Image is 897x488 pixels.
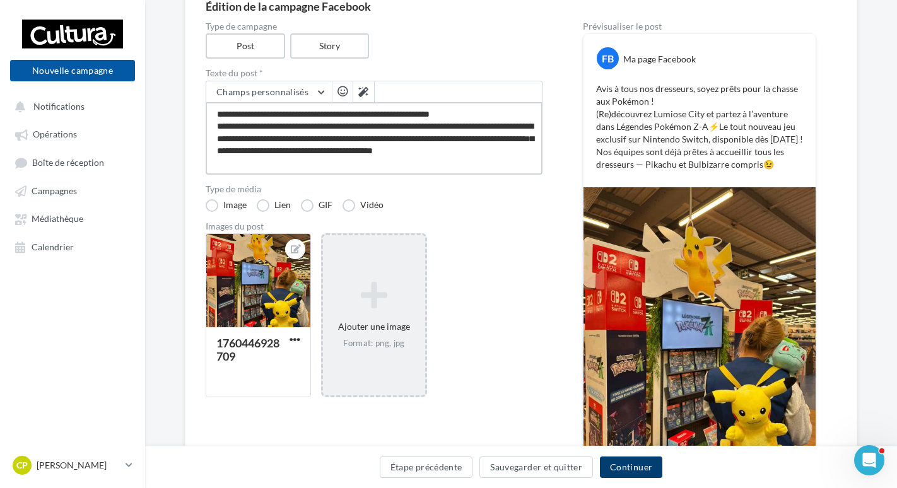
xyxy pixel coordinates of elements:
label: Image [206,199,247,212]
span: Campagnes [32,185,77,196]
div: Ma page Facebook [623,53,696,66]
a: CP [PERSON_NAME] [10,453,135,477]
button: Notifications [8,95,132,117]
span: Opérations [33,129,77,140]
button: Sauvegarder et quitter [479,456,593,478]
div: 1760446928709 [216,336,279,363]
iframe: Intercom live chat [854,445,884,475]
label: Vidéo [343,199,384,212]
button: Étape précédente [380,456,473,478]
label: Lien [257,199,291,212]
span: Notifications [33,101,85,112]
a: Opérations [8,122,138,145]
button: Nouvelle campagne [10,60,135,81]
button: Champs personnalisés [206,81,332,103]
label: Type de campagne [206,22,542,31]
span: Calendrier [32,241,74,252]
a: Calendrier [8,235,138,258]
div: FB [597,47,619,69]
label: GIF [301,199,332,212]
a: Boîte de réception [8,151,138,174]
div: Prévisualiser le post [583,22,816,31]
a: Médiathèque [8,207,138,229]
span: Boîte de réception [32,157,104,168]
a: Campagnes [8,179,138,202]
div: Édition de la campagne Facebook [206,1,836,12]
label: Post [206,33,285,59]
button: Continuer [600,456,662,478]
label: Type de média [206,185,542,194]
span: Médiathèque [32,214,83,224]
p: [PERSON_NAME] [37,459,120,472]
label: Story [290,33,370,59]
div: Images du post [206,222,542,231]
span: CP [16,459,28,472]
label: Texte du post * [206,69,542,78]
span: Champs personnalisés [216,86,308,97]
p: Avis à tous nos dresseurs, soyez prêts pour la chasse aux Pokémon ! (Re)découvrez Lumiose City et... [596,83,803,171]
